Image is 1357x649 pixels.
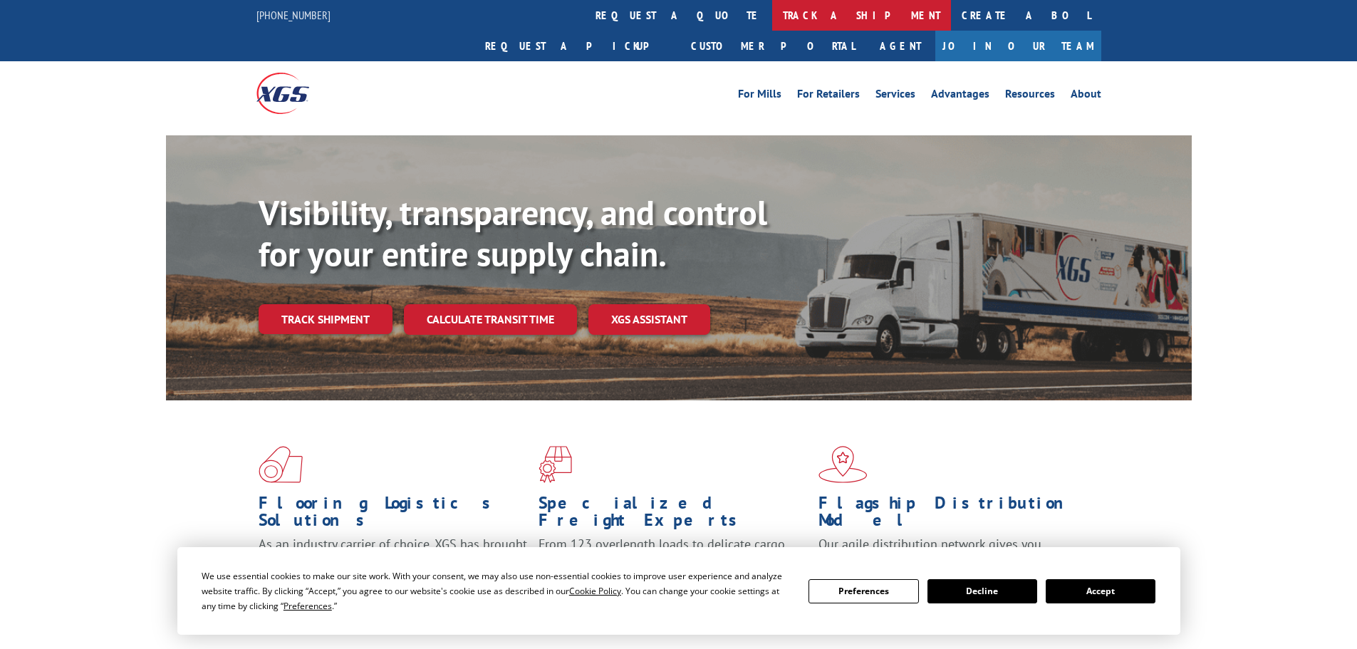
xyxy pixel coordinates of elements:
p: From 123 overlength loads to delicate cargo, our experienced staff knows the best way to move you... [539,536,808,599]
a: For Mills [738,88,781,104]
img: xgs-icon-focused-on-flooring-red [539,446,572,483]
a: Advantages [931,88,989,104]
a: About [1071,88,1101,104]
a: For Retailers [797,88,860,104]
a: XGS ASSISTANT [588,304,710,335]
div: We use essential cookies to make our site work. With your consent, we may also use non-essential ... [202,568,791,613]
a: Customer Portal [680,31,865,61]
a: Agent [865,31,935,61]
span: Preferences [284,600,332,612]
span: Cookie Policy [569,585,621,597]
b: Visibility, transparency, and control for your entire supply chain. [259,190,767,276]
img: xgs-icon-total-supply-chain-intelligence-red [259,446,303,483]
a: Request a pickup [474,31,680,61]
a: Calculate transit time [404,304,577,335]
a: Resources [1005,88,1055,104]
h1: Specialized Freight Experts [539,494,808,536]
button: Preferences [809,579,918,603]
button: Decline [927,579,1037,603]
span: As an industry carrier of choice, XGS has brought innovation and dedication to flooring logistics... [259,536,527,586]
a: Join Our Team [935,31,1101,61]
h1: Flooring Logistics Solutions [259,494,528,536]
a: Track shipment [259,304,392,334]
a: Services [875,88,915,104]
h1: Flagship Distribution Model [818,494,1088,536]
button: Accept [1046,579,1155,603]
img: xgs-icon-flagship-distribution-model-red [818,446,868,483]
div: Cookie Consent Prompt [177,547,1180,635]
span: Our agile distribution network gives you nationwide inventory management on demand. [818,536,1081,569]
a: [PHONE_NUMBER] [256,8,331,22]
